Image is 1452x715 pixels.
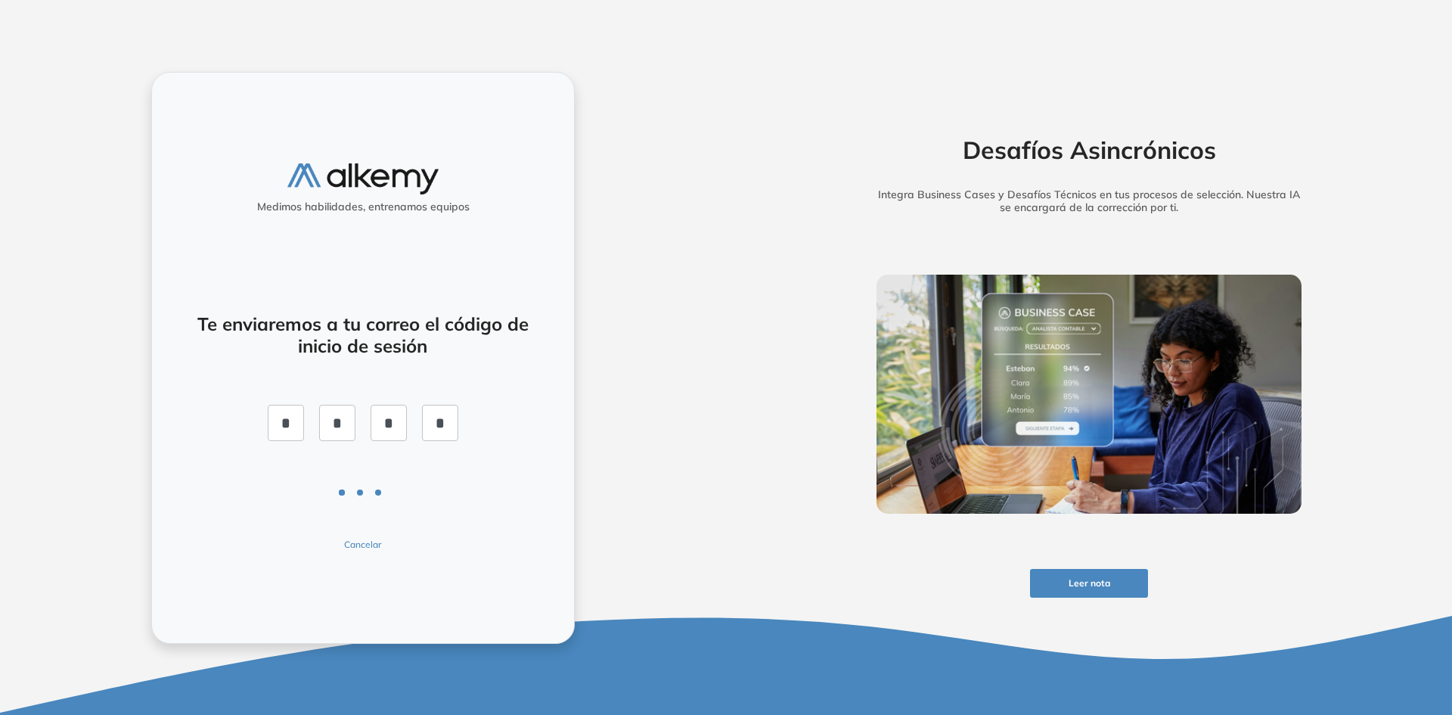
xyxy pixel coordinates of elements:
[192,313,534,357] h4: Te enviaremos a tu correo el código de inicio de sesión
[876,275,1302,514] img: img-more-info
[287,163,439,194] img: logo-alkemy
[853,188,1325,214] h5: Integra Business Cases y Desafíos Técnicos en tus procesos de selección. Nuestra IA se encargará ...
[1030,569,1148,598] button: Leer nota
[853,135,1325,164] h2: Desafíos Asincrónicos
[158,201,568,213] h5: Medimos habilidades, entrenamos equipos
[1180,539,1452,715] iframe: Chat Widget
[1180,539,1452,715] div: Widget de chat
[271,538,455,552] button: Cancelar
